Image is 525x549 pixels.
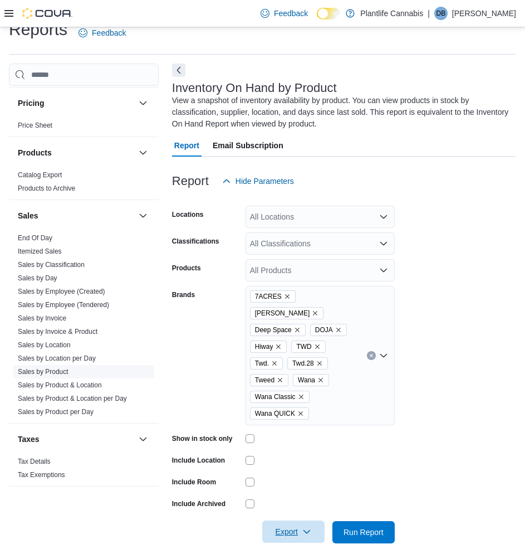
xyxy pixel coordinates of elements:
span: Wana QUICK [255,408,295,419]
span: Sales by Product & Location per Day [18,394,127,403]
a: Sales by Location [18,341,71,349]
a: Feedback [74,22,130,44]
button: Next [172,64,185,77]
button: Products [136,146,150,159]
button: Clear input [367,351,376,360]
span: Hiway [250,341,287,353]
span: DOJA [310,324,347,336]
button: Open list of options [379,266,388,275]
label: Show in stock only [172,434,233,443]
span: Deep Space [255,324,292,336]
button: Remove DOJA from selection in this group [335,327,342,333]
span: Sales by Employee (Tendered) [18,300,109,309]
h3: Pricing [18,98,44,109]
h3: Inventory On Hand by Product [172,81,337,95]
label: Brands [172,290,195,299]
span: Feedback [274,8,308,19]
a: End Of Day [18,234,52,242]
button: Remove Deep Space from selection in this group [294,327,301,333]
span: TWD [296,341,311,352]
span: Twd.28 [292,358,314,369]
span: Sales by Classification [18,260,85,269]
button: Taxes [18,434,134,445]
span: End Of Day [18,234,52,242]
a: Sales by Day [18,274,57,282]
span: Tax Exemptions [18,470,65,479]
button: Remove TWD from selection in this group [314,343,321,350]
a: Sales by Employee (Tendered) [18,301,109,309]
span: Tweed [250,374,288,386]
div: View a snapshot of inventory availability by product. You can view products in stock by classific... [172,95,511,130]
span: Catalog Export [18,171,62,179]
span: Twd.28 [287,357,328,370]
button: Remove 7ACRES from selection in this group [284,293,291,300]
input: Dark Mode [317,8,340,20]
span: Report [174,134,199,157]
span: Hiway [255,341,273,352]
span: Tax Details [18,457,51,466]
button: Open list of options [379,351,388,360]
span: TWD [291,341,325,353]
button: Open list of options [379,212,388,221]
button: Remove Tweed from selection in this group [277,377,283,383]
button: Remove Twd. from selection in this group [271,360,278,367]
a: Sales by Invoice [18,314,66,322]
a: Tax Details [18,458,51,465]
span: DOJA [315,324,333,336]
label: Products [172,264,201,273]
p: | [428,7,430,20]
button: Remove Wana Classic from selection in this group [298,393,305,400]
span: Itemized Sales [18,247,62,256]
span: [PERSON_NAME] [255,308,310,319]
button: Taxes [136,433,150,446]
span: Sales by Invoice & Product [18,327,97,336]
span: Sales by Product [18,367,68,376]
button: Pricing [18,98,134,109]
a: Price Sheet [18,122,52,129]
a: Sales by Employee (Created) [18,288,105,295]
a: Products to Archive [18,184,75,192]
p: Plantlife Cannabis [360,7,423,20]
button: Remove Claybourne from selection in this group [312,310,318,317]
button: Run Report [332,521,395,543]
button: Hide Parameters [218,170,298,192]
span: Sales by Location [18,341,71,349]
span: 7ACRES [255,291,282,302]
div: Dylan Bruck [434,7,448,20]
a: Sales by Invoice & Product [18,328,97,336]
button: Pricing [136,96,150,110]
span: Sales by Location per Day [18,354,96,363]
label: Classifications [172,237,219,246]
span: Wana Classic [250,391,310,403]
h3: Report [172,174,209,188]
span: DB [436,7,446,20]
span: Feedback [92,27,126,38]
a: Catalog Export [18,171,62,179]
button: Remove Wana from selection in this group [317,377,324,383]
span: Twd. [250,357,283,370]
span: Run Report [344,527,384,538]
div: Products [9,168,159,200]
a: Sales by Classification [18,261,85,269]
button: Sales [136,209,150,222]
div: Pricing [9,119,159,137]
span: Price Sheet [18,121,52,130]
img: Cova [22,8,72,19]
span: Wana [298,375,315,386]
label: Include Location [172,456,225,465]
span: Hide Parameters [235,176,294,187]
a: Itemized Sales [18,247,62,255]
span: Wana Classic [255,391,296,402]
span: 7ACRES [250,290,296,303]
div: Sales [9,231,159,423]
button: Export [262,521,325,543]
a: Sales by Product & Location per Day [18,395,127,402]
span: Sales by Product & Location [18,381,102,390]
p: [PERSON_NAME] [452,7,516,20]
div: Taxes [9,455,159,486]
a: Sales by Product & Location [18,381,102,389]
span: Deep Space [250,324,306,336]
span: Sales by Employee (Created) [18,287,105,296]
